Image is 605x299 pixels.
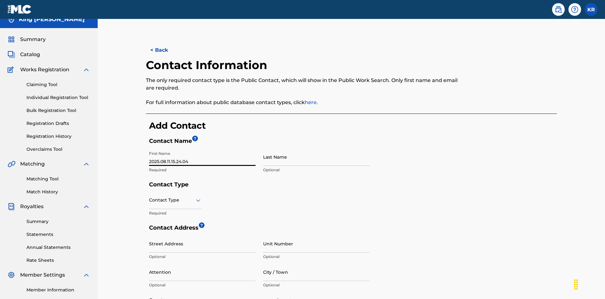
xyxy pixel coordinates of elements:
img: Royalties [8,203,15,210]
h2: Contact Information [146,58,270,72]
a: Member Information [26,287,90,293]
img: Works Registration [8,66,16,73]
p: The only required contact type is the Public Contact, which will show in the Public Work Search. ... [146,77,462,92]
a: here. [305,99,318,105]
iframe: Chat Widget [573,269,605,299]
span: Matching [20,160,45,168]
img: Catalog [8,51,15,58]
span: Summary [20,36,46,43]
a: Annual Statements [26,244,90,251]
img: Member Settings [8,271,15,279]
img: Summary [8,36,15,43]
span: Member Settings [20,271,65,279]
img: Accounts [8,16,15,23]
p: Required [149,167,256,173]
h5: King McTesterson [19,16,85,23]
p: Optional [263,282,370,288]
span: Royalties [20,203,43,210]
img: expand [83,271,90,279]
img: search [555,6,562,13]
img: Matching [8,160,15,168]
a: Summary [26,218,90,225]
a: Rate Sheets [26,257,90,264]
a: Registration Drafts [26,120,90,127]
a: Overclaims Tool [26,146,90,153]
img: expand [83,66,90,73]
span: Catalog [20,51,40,58]
img: expand [83,203,90,210]
a: Claiming Tool [26,81,90,88]
p: Optional [149,282,256,288]
span: ? [192,136,198,141]
h3: Add Contact [149,120,557,131]
img: MLC Logo [8,5,32,14]
p: Required [149,210,202,216]
a: Individual Registration Tool [26,94,90,101]
a: Bulk Registration Tool [26,107,90,114]
button: < Back [146,42,184,58]
div: Drag [571,275,581,294]
p: Optional [149,254,256,260]
a: Match History [26,189,90,195]
p: Optional [263,254,370,260]
a: SummarySummary [8,36,46,43]
img: expand [83,160,90,168]
a: CatalogCatalog [8,51,40,58]
h5: Contact Address [149,224,370,235]
div: User Menu [585,3,597,16]
a: Registration History [26,133,90,140]
p: For full information about public database contact types, click [146,99,462,106]
p: Optional [263,167,370,173]
span: Works Registration [20,66,69,73]
a: Statements [26,231,90,238]
h5: Contact Type [149,181,557,191]
h5: Contact Name [149,138,557,148]
span: ? [199,222,205,228]
a: Public Search [552,3,565,16]
img: help [571,6,579,13]
div: Help [568,3,581,16]
a: Matching Tool [26,176,90,182]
